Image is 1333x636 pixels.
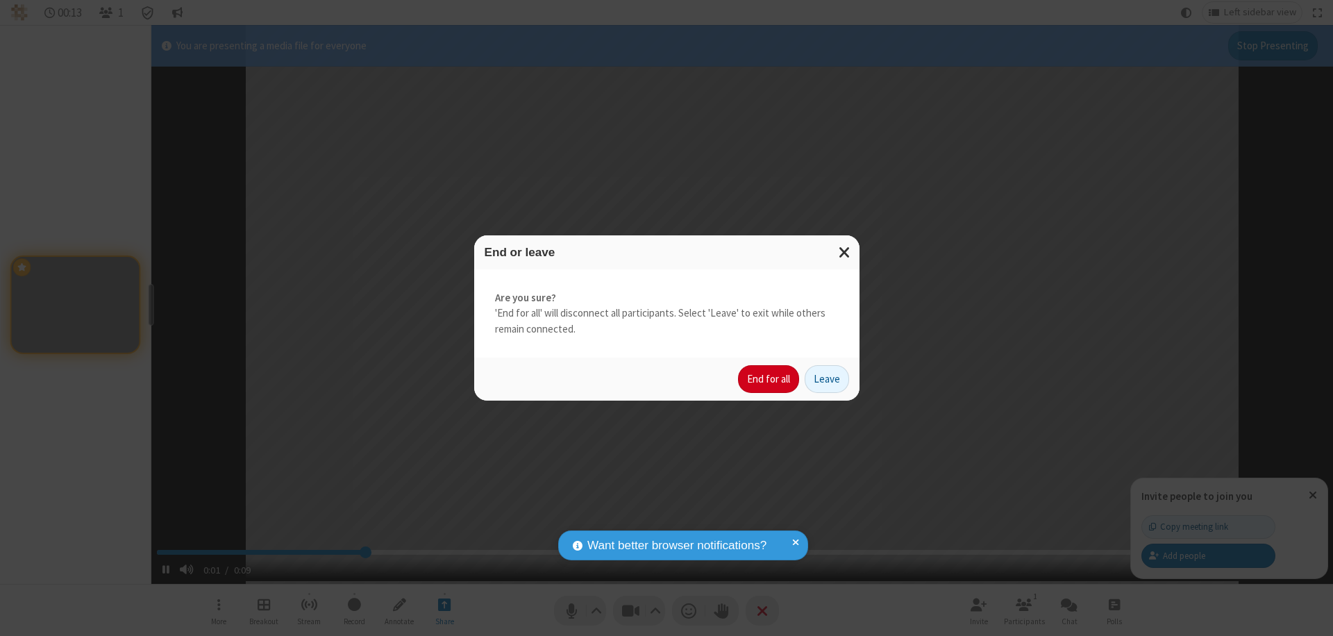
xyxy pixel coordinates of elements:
h3: End or leave [485,246,849,259]
button: End for all [738,365,799,393]
button: Close modal [830,235,860,269]
span: Want better browser notifications? [587,537,766,555]
button: Leave [805,365,849,393]
strong: Are you sure? [495,290,839,306]
div: 'End for all' will disconnect all participants. Select 'Leave' to exit while others remain connec... [474,269,860,358]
